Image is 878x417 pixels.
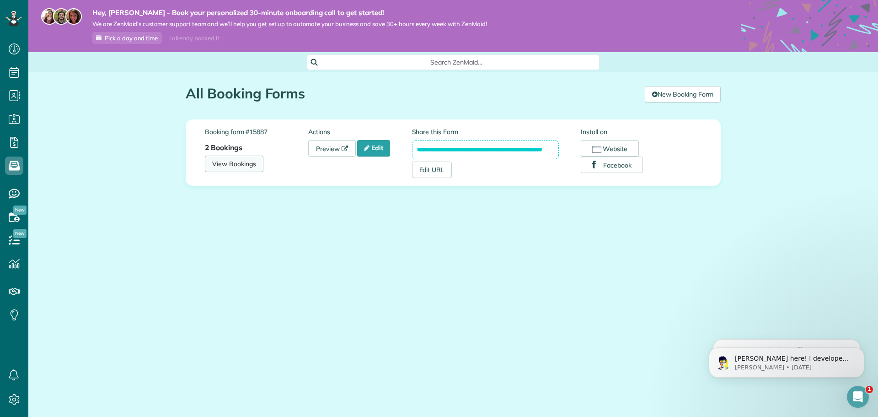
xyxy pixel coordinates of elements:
div: I already booked it [164,32,225,44]
iframe: Intercom notifications message [695,328,878,392]
a: Edit [357,140,390,157]
iframe: Intercom live chat [847,386,869,408]
h1: All Booking Forms [186,86,638,101]
button: Facebook [581,157,643,173]
strong: 2 Bookings [205,143,242,152]
strong: Hey, [PERSON_NAME] - Book your personalized 30-minute onboarding call to get started! [92,8,487,17]
span: New [13,229,27,238]
a: Pick a day and time [92,32,162,44]
a: New Booking Form [645,86,721,103]
img: michelle-19f622bdf1676172e81f8f8fba1fb50e276960ebfe0243fe18214015130c80e4.jpg [65,8,82,25]
span: Pick a day and time [105,34,158,42]
label: Booking form #15887 [205,127,308,136]
img: jorge-587dff0eeaa6aab1f244e6dc62b8924c3b6ad411094392a53c71c6c4a576187d.jpg [53,8,70,25]
label: Share this Form [412,127,559,136]
label: Install on [581,127,701,136]
span: We are ZenMaid’s customer support team and we’ll help you get set up to automate your business an... [92,20,487,28]
button: Website [581,140,639,157]
a: Edit URL [412,162,452,178]
a: View Bookings [205,156,263,172]
img: maria-72a9807cf96188c08ef61303f053569d2e2a8a1cde33d635c8a3ac13582a053d.jpg [41,8,58,25]
span: New [13,206,27,215]
a: Preview [308,140,356,157]
label: Actions [308,127,412,136]
span: 1 [866,386,873,393]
